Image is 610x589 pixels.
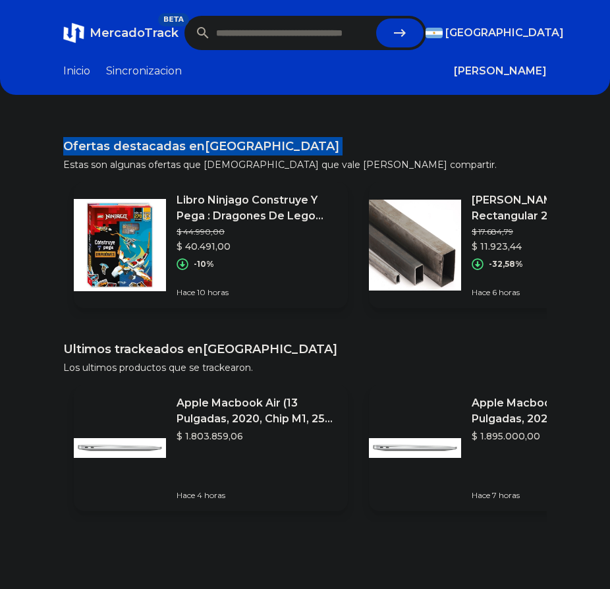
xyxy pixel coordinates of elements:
[177,287,337,298] p: Hace 10 horas
[369,199,461,291] img: Featured image
[177,227,337,237] p: $ 44.990,00
[74,199,166,291] img: Featured image
[454,63,547,79] button: [PERSON_NAME]
[63,137,547,155] h1: Ofertas destacadas en [GEOGRAPHIC_DATA]
[106,63,182,79] a: Sincronizacion
[74,182,348,308] a: Featured imageLibro Ninjago Construye Y Pega : Dragones De Lego Books$ 44.990,00$ 40.491,00-10%Ha...
[369,402,461,494] img: Featured image
[63,22,179,43] a: MercadoTrackBETA
[158,13,189,26] span: BETA
[194,259,214,269] p: -10%
[177,490,337,501] p: Hace 4 horas
[177,240,337,253] p: $ 40.491,00
[177,395,337,427] p: Apple Macbook Air (13 Pulgadas, 2020, Chip M1, 256 Gb De Ssd, 8 Gb De Ram) - Plata
[63,22,84,43] img: MercadoTrack
[177,192,337,224] p: Libro Ninjago Construye Y Pega : Dragones De Lego Books
[445,25,564,41] span: [GEOGRAPHIC_DATA]
[90,26,179,40] span: MercadoTrack
[63,361,547,374] p: Los ultimos productos que se trackearon.
[489,259,523,269] p: -32,58%
[177,430,337,443] p: $ 1.803.859,06
[426,25,547,41] button: [GEOGRAPHIC_DATA]
[63,158,547,171] p: Estas son algunas ofertas que [DEMOGRAPHIC_DATA] que vale [PERSON_NAME] compartir.
[426,28,443,38] img: Argentina
[63,340,547,358] h1: Ultimos trackeados en [GEOGRAPHIC_DATA]
[63,63,90,79] a: Inicio
[74,402,166,494] img: Featured image
[74,385,348,511] a: Featured imageApple Macbook Air (13 Pulgadas, 2020, Chip M1, 256 Gb De Ssd, 8 Gb De Ram) - Plata$...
